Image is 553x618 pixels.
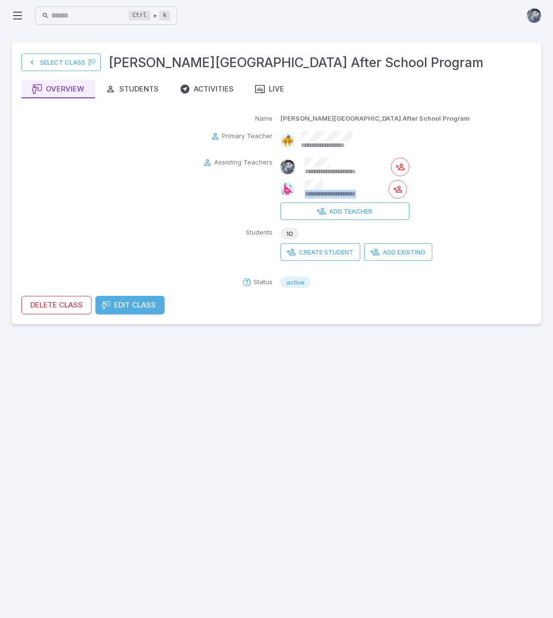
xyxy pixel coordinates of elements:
a: Select Class [21,54,101,71]
div: Live [255,84,284,94]
div: Students [106,84,159,94]
kbd: k [159,11,170,20]
img: semi-circle.svg [280,133,295,148]
p: Assisting Teachers [214,158,273,167]
p: Students [246,228,273,237]
button: Delete Class [21,296,92,314]
button: Add Existing [364,243,432,261]
button: Create Student [280,243,360,261]
p: Primary Teacher [222,131,273,141]
div: Overview [32,84,84,94]
p: Status [254,277,273,287]
span: active [280,277,311,287]
button: Add Teacher [280,202,409,220]
h3: [PERSON_NAME][GEOGRAPHIC_DATA] After School Program [109,53,483,72]
p: [PERSON_NAME][GEOGRAPHIC_DATA] After School Program [280,114,470,124]
span: 10 [280,229,299,238]
div: + [129,10,170,21]
img: andrew.jpg [280,160,295,174]
p: Name [255,114,273,124]
div: Activities [180,84,234,94]
button: Edit Class [95,296,165,314]
kbd: Ctrl [129,11,150,20]
img: right-triangle.svg [280,182,295,197]
img: andrew.jpg [527,8,541,23]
